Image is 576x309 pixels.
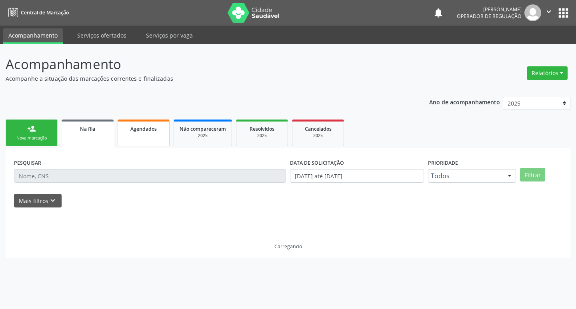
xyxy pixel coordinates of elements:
span: Na fila [80,126,95,132]
button: Filtrar [520,168,545,181]
i: keyboard_arrow_down [48,196,57,205]
button: Mais filtroskeyboard_arrow_down [14,194,62,208]
p: Acompanhamento [6,54,401,74]
div: Nova marcação [12,135,52,141]
label: DATA DE SOLICITAÇÃO [290,157,344,169]
p: Acompanhe a situação das marcações correntes e finalizadas [6,74,401,83]
span: Operador de regulação [457,13,522,20]
button:  [541,4,556,21]
img: img [524,4,541,21]
label: PESQUISAR [14,157,41,169]
a: Serviços ofertados [72,28,132,42]
p: Ano de acompanhamento [429,97,500,107]
div: 2025 [298,133,338,139]
div: 2025 [180,133,226,139]
button: notifications [433,7,444,18]
input: Selecione um intervalo [290,169,424,183]
button: apps [556,6,570,20]
i:  [544,7,553,16]
span: Resolvidos [250,126,274,132]
a: Serviços por vaga [140,28,198,42]
button: Relatórios [527,66,568,80]
div: Carregando [274,243,302,250]
a: Central de Marcação [6,6,69,19]
div: 2025 [242,133,282,139]
div: [PERSON_NAME] [457,6,522,13]
label: Prioridade [428,157,458,169]
span: Cancelados [305,126,332,132]
div: person_add [27,124,36,133]
a: Acompanhamento [3,28,63,44]
span: Central de Marcação [21,9,69,16]
span: Agendados [130,126,157,132]
span: Todos [431,172,500,180]
input: Nome, CNS [14,169,286,183]
span: Não compareceram [180,126,226,132]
